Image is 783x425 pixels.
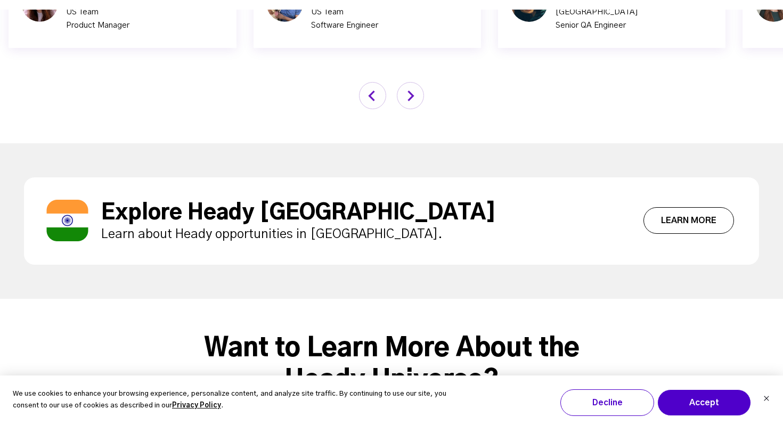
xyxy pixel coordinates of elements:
p: We use cookies to enhance your browsing experience, personalize content, and analyze site traffic... [13,388,457,413]
p: [GEOGRAPHIC_DATA] Senior QA Engineer [556,5,655,32]
p: US Team Software Engineer [311,5,410,32]
img: leftArrow [359,82,386,109]
p: US Team Product Manager [66,5,165,32]
img: Rectangle 92 (1) [46,200,88,241]
h3: Want to Learn More About the Heady Universe? [165,333,618,397]
img: rightArrow [397,82,424,109]
a: Explore Heady [GEOGRAPHIC_DATA] [101,202,496,224]
a: Learn More [643,207,734,234]
a: Privacy Policy [172,400,221,412]
span: Learn about Heady opportunities in [GEOGRAPHIC_DATA]. [101,228,443,241]
button: Accept [657,389,751,416]
button: Decline [560,389,654,416]
button: Dismiss cookie banner [763,394,770,405]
